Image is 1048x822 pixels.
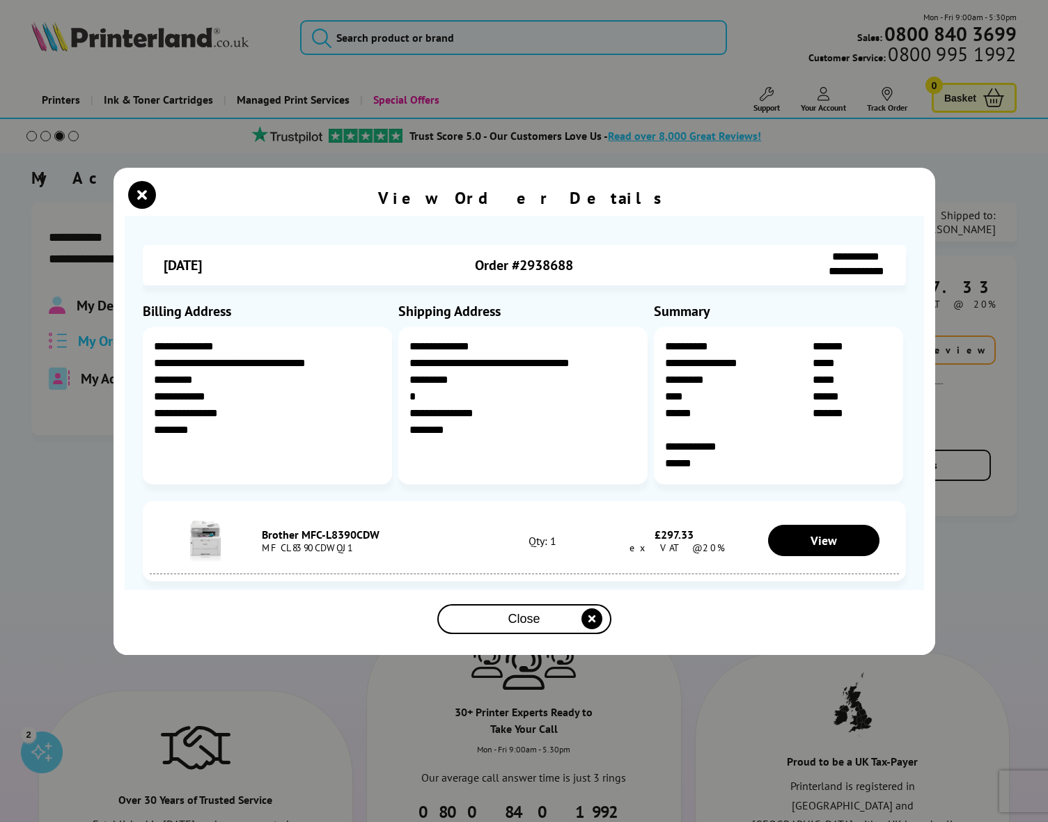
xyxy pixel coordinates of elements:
[811,532,837,548] span: View
[437,604,611,634] button: close modal
[475,256,573,274] span: Order #2938688
[143,302,395,320] div: Billing Address
[378,187,671,209] div: View Order Details
[508,612,540,626] span: Close
[164,256,202,274] span: [DATE]
[132,184,152,205] button: close modal
[398,302,650,320] div: Shipping Address
[768,525,879,556] a: View
[181,515,230,564] img: Brother MFC-L8390CDW
[655,528,694,542] span: £297.33
[262,542,487,554] div: MFCL8390CDWQJ1
[623,542,725,554] span: ex VAT @20%
[654,302,906,320] div: Summary
[487,534,599,548] div: Qty: 1
[262,528,487,542] div: Brother MFC-L8390CDW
